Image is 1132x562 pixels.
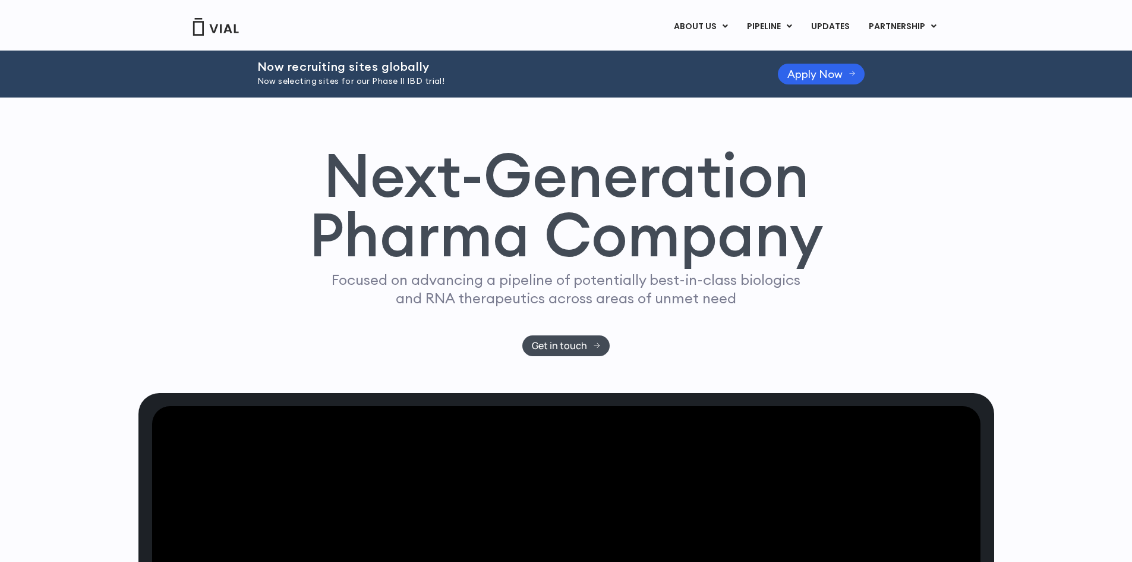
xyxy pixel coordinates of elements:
h1: Next-Generation Pharma Company [309,145,824,265]
span: Apply Now [787,70,843,79]
a: Get in touch [522,335,610,356]
p: Focused on advancing a pipeline of potentially best-in-class biologics and RNA therapeutics acros... [327,271,806,307]
span: Get in touch [532,341,587,350]
p: Now selecting sites for our Phase II IBD trial! [257,75,748,88]
a: PARTNERSHIPMenu Toggle [859,17,946,37]
a: ABOUT USMenu Toggle [664,17,737,37]
img: Vial Logo [192,18,239,36]
a: Apply Now [778,64,865,84]
h2: Now recruiting sites globally [257,60,748,73]
a: PIPELINEMenu Toggle [737,17,801,37]
a: UPDATES [802,17,859,37]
